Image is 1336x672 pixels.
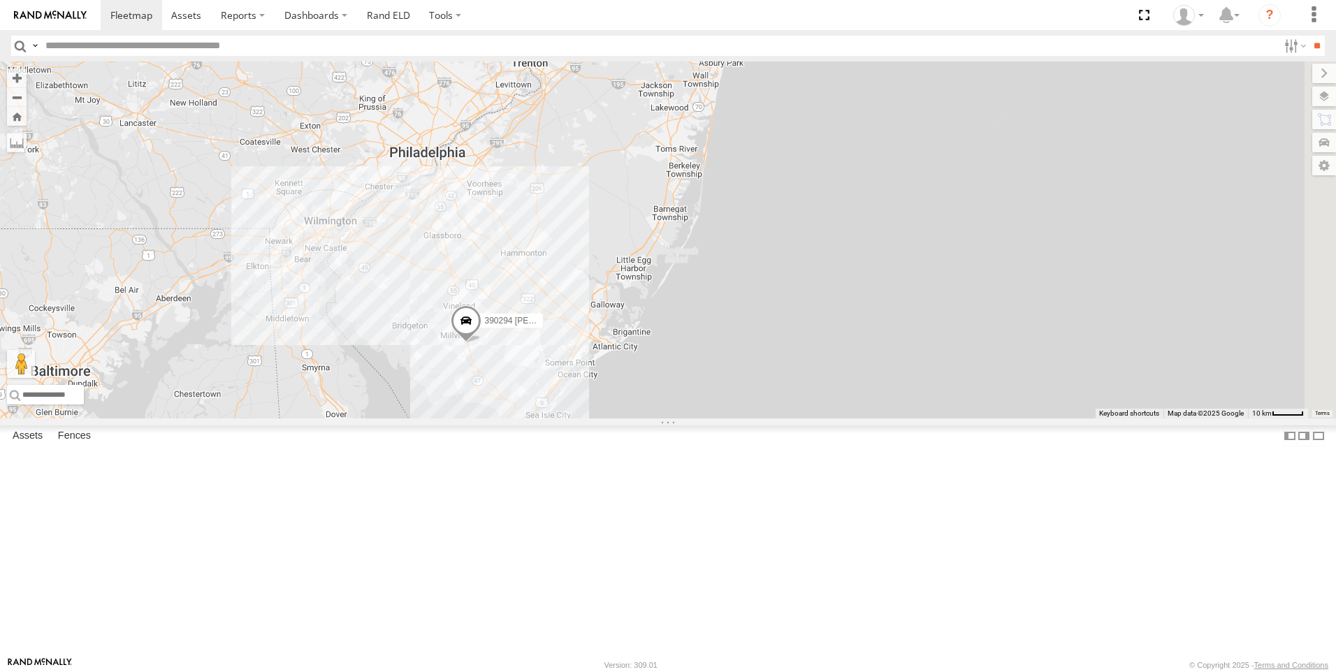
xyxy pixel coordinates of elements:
[1254,661,1328,669] a: Terms and Conditions
[1099,409,1159,418] button: Keyboard shortcuts
[1283,425,1297,446] label: Dock Summary Table to the Left
[7,350,35,378] button: Drag Pegman onto the map to open Street View
[1279,36,1309,56] label: Search Filter Options
[1297,425,1311,446] label: Dock Summary Table to the Right
[7,107,27,126] button: Zoom Home
[7,87,27,107] button: Zoom out
[51,426,98,446] label: Fences
[7,68,27,87] button: Zoom in
[14,10,87,20] img: rand-logo.svg
[6,426,50,446] label: Assets
[484,316,583,326] span: 390294 [PERSON_NAME]
[1312,425,1326,446] label: Hide Summary Table
[1315,411,1330,416] a: Terms (opens in new tab)
[1189,661,1328,669] div: © Copyright 2025 -
[8,658,72,672] a: Visit our Website
[1168,5,1209,26] div: John Olaniyan
[7,133,27,152] label: Measure
[1312,156,1336,175] label: Map Settings
[1168,409,1244,417] span: Map data ©2025 Google
[1248,409,1308,418] button: Map Scale: 10 km per 42 pixels
[604,661,658,669] div: Version: 309.01
[1252,409,1272,417] span: 10 km
[29,36,41,56] label: Search Query
[1258,4,1281,27] i: ?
